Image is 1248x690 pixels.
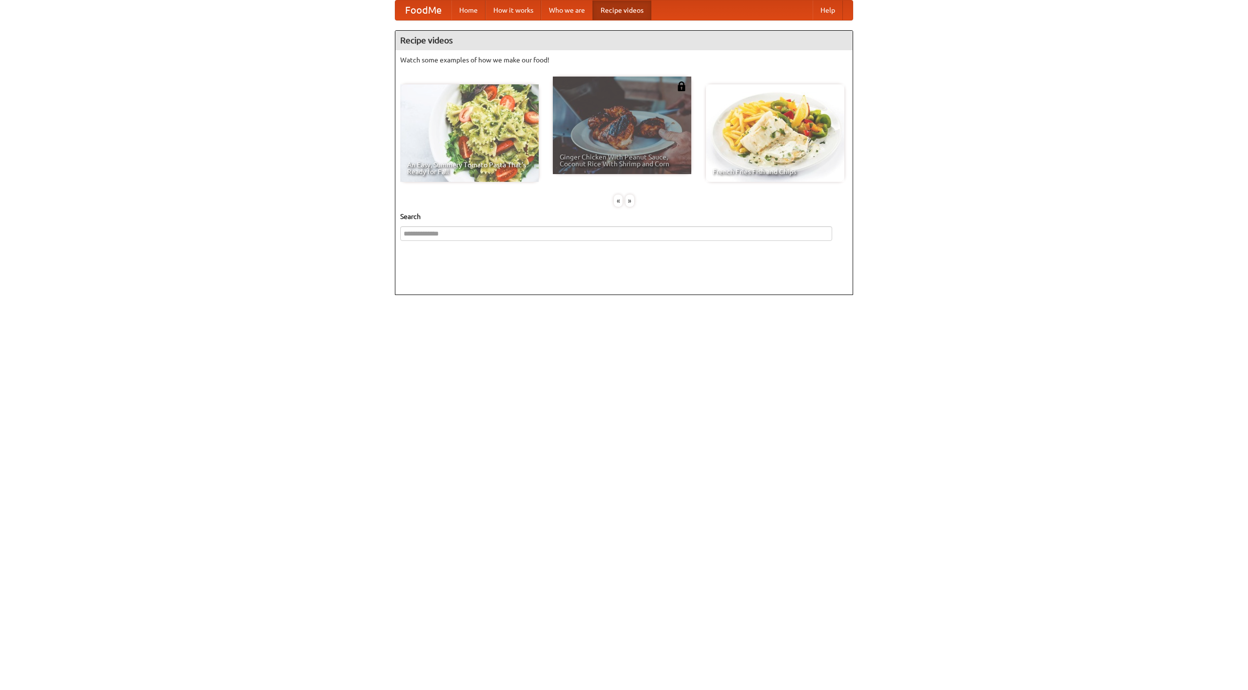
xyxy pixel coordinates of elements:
[625,195,634,207] div: »
[706,84,844,182] a: French Fries Fish and Chips
[813,0,843,20] a: Help
[395,0,451,20] a: FoodMe
[451,0,486,20] a: Home
[486,0,541,20] a: How it works
[400,55,848,65] p: Watch some examples of how we make our food!
[677,81,686,91] img: 483408.png
[407,161,532,175] span: An Easy, Summery Tomato Pasta That's Ready for Fall
[541,0,593,20] a: Who we are
[593,0,651,20] a: Recipe videos
[400,84,539,182] a: An Easy, Summery Tomato Pasta That's Ready for Fall
[395,31,853,50] h4: Recipe videos
[400,212,848,221] h5: Search
[713,168,838,175] span: French Fries Fish and Chips
[614,195,623,207] div: «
